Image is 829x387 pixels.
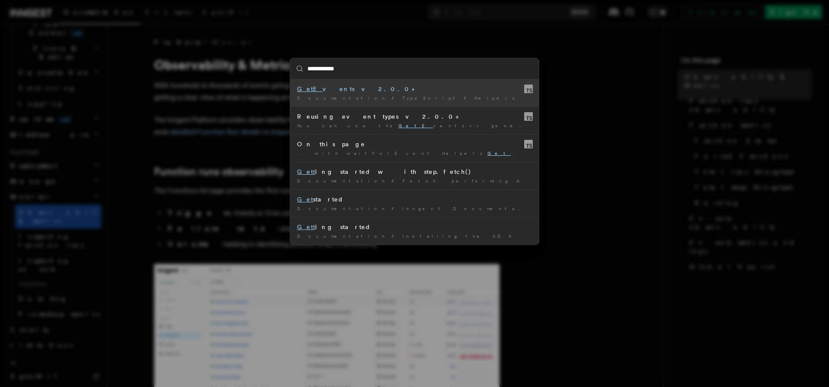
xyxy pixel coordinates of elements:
mark: GetE [297,85,323,92]
span: Documentation [297,95,388,101]
mark: Gett [297,168,315,175]
div: ing started with step.fetch() [297,167,532,176]
div: started [297,195,532,204]
mark: GetE [399,123,433,128]
span: TypeScript [402,95,460,101]
span: / [464,95,471,101]
div: On this page [297,140,532,148]
span: / [392,233,399,239]
span: / [392,178,399,183]
mark: GetE [487,151,522,156]
span: Documentation [297,178,388,183]
span: Helpers [475,95,520,101]
mark: Gett [297,223,315,230]
mark: Get [297,196,313,203]
span: / [392,95,399,101]
span: Inngest Documentation [402,206,544,211]
div: Reusing event types v2.0.0+ [297,112,532,121]
div: You can use the vents<> generic to access the … [297,123,532,129]
span: Documentation [297,233,388,239]
span: / [392,206,399,211]
span: Documentation [297,206,388,211]
div: … with waitForEvent Helpers vents GetFunctionInput … [297,150,532,157]
div: ing started [297,223,532,231]
span: Installing the SDK [402,233,514,239]
span: Fetch: performing API requests or fetching data TypeScript only [402,178,801,183]
div: vents v2.0.0+ [297,85,532,93]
